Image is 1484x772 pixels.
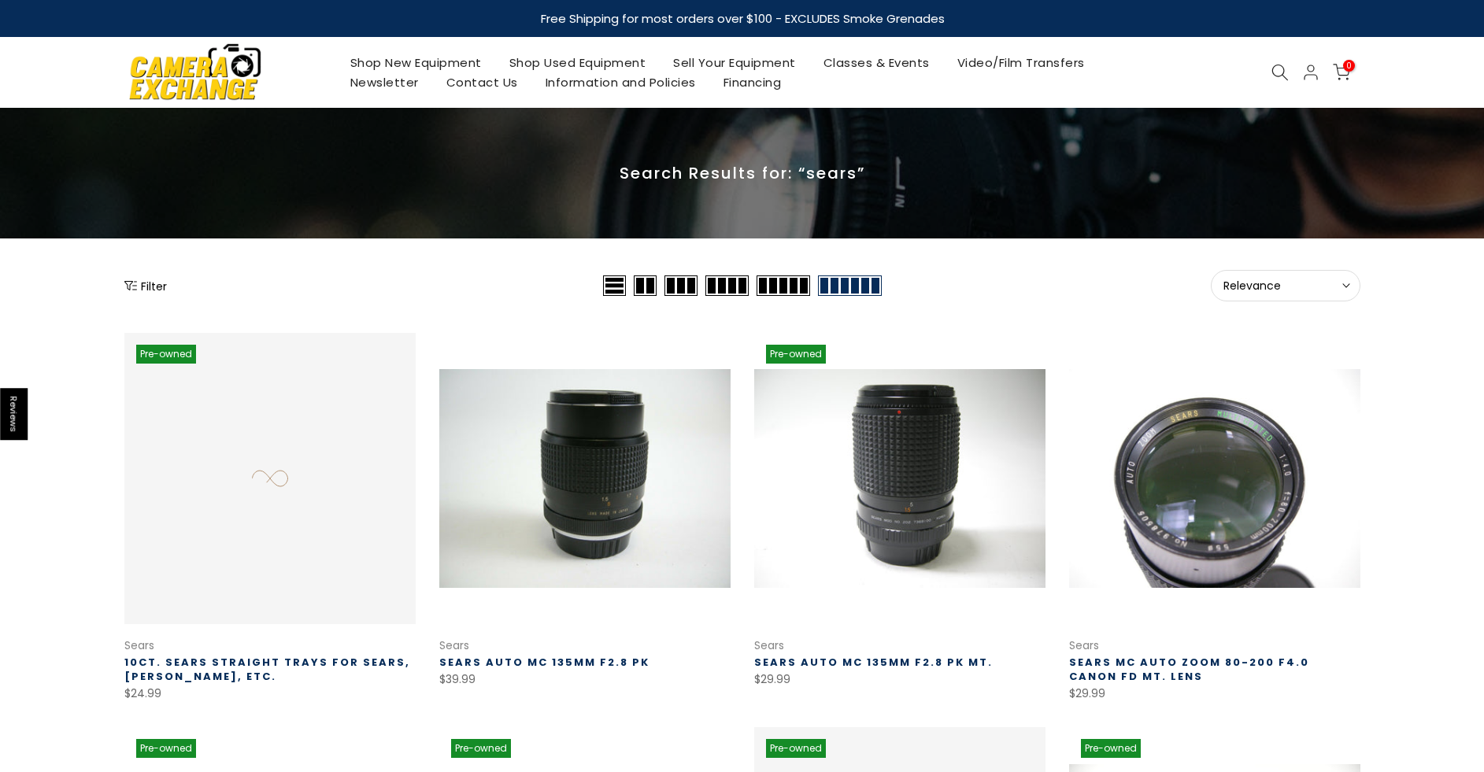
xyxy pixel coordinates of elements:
a: Sears [439,637,469,653]
a: Sell Your Equipment [660,53,810,72]
a: Sears Auto MC 135mm f2.8 PK [439,655,649,670]
a: Classes & Events [809,53,943,72]
a: Sears Auto MC 135mm f2.8 PK Mt. [754,655,993,670]
a: Sears [1069,637,1099,653]
a: Shop Used Equipment [495,53,660,72]
a: 0 [1333,64,1350,81]
a: Information and Policies [531,72,709,92]
strong: Free Shipping for most orders over $100 - EXCLUDES Smoke Grenades [540,10,944,27]
a: Sears [754,637,784,653]
a: Financing [709,72,795,92]
span: 0 [1343,60,1355,72]
div: $29.99 [1069,684,1360,704]
p: Search Results for: “sears” [124,163,1360,183]
div: $24.99 [124,684,416,704]
div: $39.99 [439,670,731,689]
div: $29.99 [754,670,1045,689]
a: 10ct. Sears Straight Trays for Sears, [PERSON_NAME], etc. [124,655,410,684]
button: Relevance [1211,270,1360,301]
span: Relevance [1223,279,1348,293]
a: Contact Us [432,72,531,92]
a: Sears MC Auto Zoom 80-200 f4.0 Canon FD Mt. Lens [1069,655,1309,684]
a: Video/Film Transfers [943,53,1098,72]
a: Shop New Equipment [336,53,495,72]
button: Show filters [124,278,167,294]
a: Newsletter [336,72,432,92]
a: Sears [124,637,154,653]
